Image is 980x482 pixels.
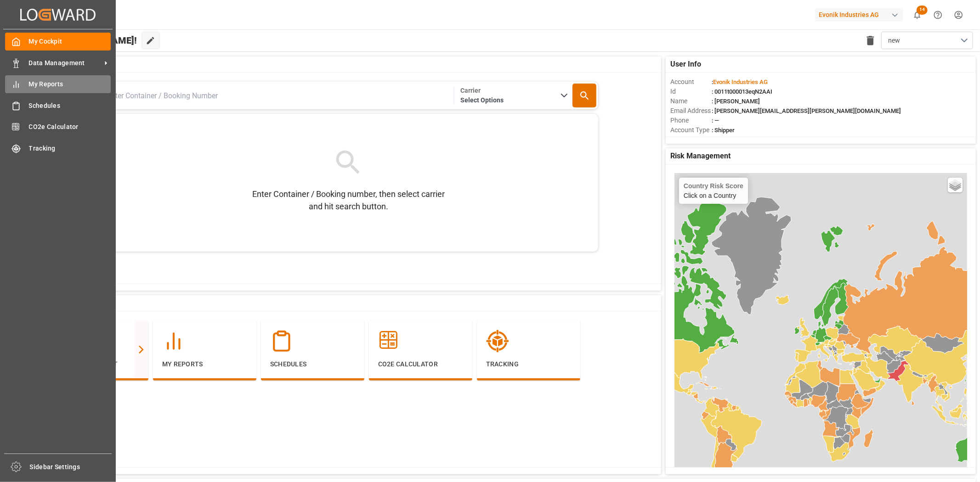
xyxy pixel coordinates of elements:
[670,116,712,125] span: Phone
[30,462,112,472] span: Sidebar Settings
[460,86,559,95] span: Carrier
[713,78,768,85] span: Evonik Industries AG
[815,6,907,23] button: Evonik Industries AG
[670,151,731,162] span: Risk Management
[29,58,102,68] span: Data Management
[888,36,900,45] span: new
[907,5,928,25] button: show 14 new notifications
[928,5,948,25] button: Help Center
[684,182,743,190] h4: Country Risk Score
[712,107,901,114] span: : [PERSON_NAME][EMAIL_ADDRESS][PERSON_NAME][DOMAIN_NAME]
[5,139,111,157] a: Tracking
[881,32,973,49] button: open menu
[38,32,137,49] span: Hello [PERSON_NAME]!
[917,6,928,15] span: 14
[249,188,447,213] p: Enter Container / Booking number, then select carrier and hit search button.
[29,144,111,153] span: Tracking
[712,78,768,85] span: :
[100,84,451,107] input: Enter Container / Booking Number
[948,178,963,192] a: Layers
[486,359,571,369] p: Tracking
[29,79,111,89] span: My Reports
[5,75,111,93] a: My Reports
[5,33,111,50] a: My Cockpit
[378,359,463,369] p: CO2e Calculator
[670,106,712,116] span: Email Address
[29,37,111,46] span: My Cockpit
[670,125,712,135] span: Account Type
[684,182,743,199] div: Click on a Country
[5,96,111,114] a: Schedules
[712,88,772,95] span: : 0011t000013eqN2AAI
[29,101,111,111] span: Schedules
[572,84,596,107] button: Search
[670,59,701,70] span: User Info
[815,8,903,22] div: Evonik Industries AG
[712,98,760,105] span: : [PERSON_NAME]
[162,359,247,369] p: My Reports
[670,87,712,96] span: Id
[712,127,735,134] span: : Shipper
[5,118,111,136] a: CO2e Calculator
[670,96,712,106] span: Name
[712,117,719,124] span: : —
[460,95,559,105] span: Select Options
[457,84,570,107] button: open menu
[670,77,712,87] span: Account
[29,122,111,132] span: CO2e Calculator
[270,359,355,369] p: Schedules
